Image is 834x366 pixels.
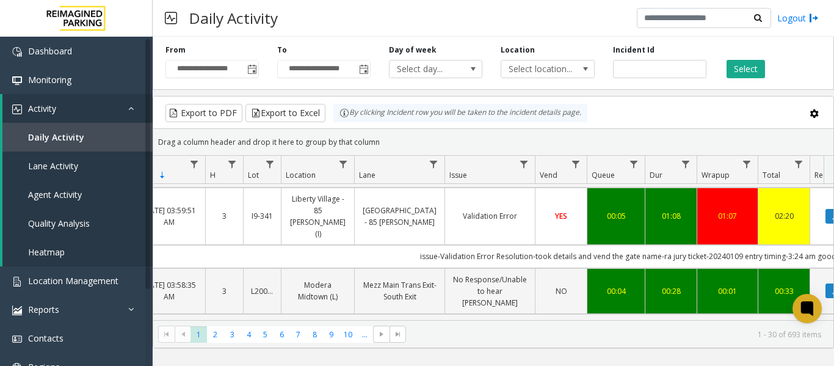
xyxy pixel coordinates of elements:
span: Dashboard [28,45,72,57]
span: Go to the last page [393,329,403,339]
a: Modera Midtown (L) [289,279,347,302]
a: Dur Filter Menu [678,156,694,172]
span: Heatmap [28,246,65,258]
span: Page 11 [357,326,373,343]
a: Issue Filter Menu [516,156,532,172]
span: Go to the next page [377,329,386,339]
a: 01:08 [653,210,689,222]
span: Location [286,170,316,180]
span: Vend [540,170,557,180]
a: 01:07 [705,210,750,222]
div: 00:05 [595,210,637,222]
span: Wrapup [702,170,730,180]
a: Location Filter Menu [335,156,352,172]
a: H Filter Menu [224,156,241,172]
span: YES [555,211,567,221]
span: Lot [248,170,259,180]
a: Heatmap [2,238,153,266]
span: Quality Analysis [28,218,90,229]
a: 02:20 [766,210,802,222]
div: Data table [153,156,833,320]
a: Lot Filter Menu [262,156,278,172]
span: Page 8 [306,326,323,343]
button: Export to PDF [165,104,242,122]
span: Daily Activity [28,131,84,143]
a: Validation Error [452,210,528,222]
span: Page 9 [323,326,339,343]
span: Page 3 [224,326,241,343]
span: Contacts [28,332,63,344]
span: Page 10 [340,326,357,343]
h3: Daily Activity [183,3,284,33]
span: Page 2 [207,326,223,343]
a: Date Filter Menu [186,156,203,172]
span: Lane [359,170,375,180]
span: Page 1 [190,326,207,343]
img: logout [809,12,819,24]
div: By clicking Incident row you will be taken to the incident details page. [333,104,587,122]
div: Drag a column header and drop it here to group by that column [153,131,833,153]
a: Queue Filter Menu [626,156,642,172]
span: Dur [650,170,662,180]
a: 00:28 [653,285,689,297]
a: Mezz Main Trans Exit- South Exit [362,279,437,302]
label: Incident Id [613,45,655,56]
a: YES [543,210,579,222]
a: No Response/Unable to hear [PERSON_NAME] [452,274,528,309]
span: Page 6 [274,326,290,343]
a: Quality Analysis [2,209,153,238]
span: Queue [592,170,615,180]
span: NO [556,286,567,296]
a: 3 [213,210,236,222]
img: 'icon' [12,76,22,86]
a: Wrapup Filter Menu [739,156,755,172]
a: L20000500 [251,285,274,297]
a: Activity [2,94,153,123]
span: Activity [28,103,56,114]
a: Logout [777,12,819,24]
span: Monitoring [28,74,71,86]
span: Agent Activity [28,189,82,200]
a: 00:33 [766,285,802,297]
a: Agent Activity [2,180,153,209]
span: Toggle popup [245,60,258,78]
img: 'icon' [12,306,22,315]
span: Go to the next page [373,326,390,343]
a: Lane Activity [2,152,153,180]
kendo-pager-info: 1 - 30 of 693 items [413,329,821,340]
label: From [165,45,186,56]
span: Sortable [158,170,167,180]
span: Go to the last page [390,326,406,343]
a: NO [543,285,579,297]
a: 00:04 [595,285,637,297]
a: Daily Activity [2,123,153,152]
span: H [210,170,216,180]
label: To [277,45,287,56]
span: Page 4 [241,326,257,343]
span: Page 5 [257,326,274,343]
a: [DATE] 03:58:35 AM [140,279,198,302]
a: Liberty Village - 85 [PERSON_NAME] (I) [289,193,347,240]
img: pageIcon [165,3,177,33]
a: [GEOGRAPHIC_DATA] - 85 [PERSON_NAME] [362,205,437,228]
img: 'icon' [12,104,22,114]
a: Vend Filter Menu [568,156,584,172]
img: 'icon' [12,47,22,57]
span: Total [763,170,780,180]
button: Export to Excel [245,104,325,122]
a: 00:01 [705,285,750,297]
a: Lane Filter Menu [426,156,442,172]
label: Location [501,45,535,56]
span: Select location... [501,60,575,78]
span: Toggle popup [357,60,370,78]
img: 'icon' [12,277,22,287]
a: Total Filter Menu [791,156,807,172]
a: 3 [213,285,236,297]
span: Page 7 [290,326,306,343]
span: Issue [449,170,467,180]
